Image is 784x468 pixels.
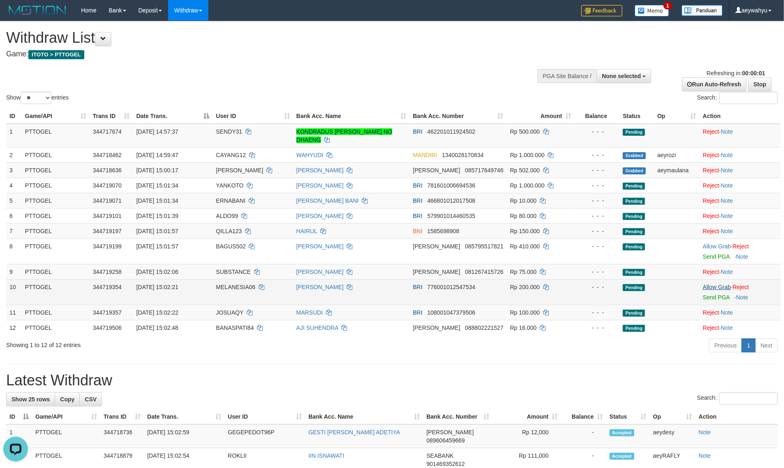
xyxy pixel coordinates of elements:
[623,243,645,250] span: Pending
[293,109,410,124] th: Bank Acc. Name: activate to sort column ascending
[3,3,28,28] button: Open LiveChat chat widget
[493,409,561,424] th: Amount: activate to sort column ascending
[224,424,305,448] td: GEGEPEDOT96P
[623,228,645,235] span: Pending
[578,197,617,205] div: - - -
[428,228,460,234] span: Copy 1585698908 to clipboard
[581,5,622,16] img: Feedback.jpg
[93,182,122,189] span: 344719070
[721,324,733,331] a: Note
[136,213,178,219] span: [DATE] 15:01:39
[296,243,344,250] a: [PERSON_NAME]
[216,128,243,135] span: SENDY31
[21,92,51,104] select: Showentries
[60,396,74,403] span: Copy
[133,109,213,124] th: Date Trans.: activate to sort column descending
[216,213,238,219] span: ALDO99
[682,5,723,16] img: panduan.png
[703,228,719,234] a: Reject
[296,309,323,316] a: MARSUDI
[623,284,645,291] span: Pending
[144,424,224,448] td: [DATE] 15:02:59
[136,309,178,316] span: [DATE] 15:02:22
[465,243,503,250] span: Copy 085795517821 to clipboard
[413,213,423,219] span: BRI
[296,228,317,234] a: HAIRUL
[465,269,503,275] span: Copy 081267415726 to clipboard
[703,167,719,174] a: Reject
[22,162,90,178] td: PTTOGEL
[703,243,731,250] a: Allow Grab
[733,243,749,250] a: Reject
[707,70,765,76] span: Refreshing in:
[696,409,778,424] th: Action
[721,197,733,204] a: Note
[296,167,344,174] a: [PERSON_NAME]
[93,197,122,204] span: 344719071
[510,128,540,135] span: Rp 500.000
[22,178,90,193] td: PTTOGEL
[423,409,493,424] th: Bank Acc. Number: activate to sort column ascending
[428,197,476,204] span: Copy 466801012017508 to clipboard
[703,324,719,331] a: Reject
[510,213,537,219] span: Rp 80.000
[136,324,178,331] span: [DATE] 15:02:48
[721,228,733,234] a: Note
[216,243,246,250] span: BAGUS502
[426,437,465,444] span: Copy 089606459669 to clipboard
[510,309,540,316] span: Rp 100.000
[136,128,178,135] span: [DATE] 14:57:37
[578,283,617,291] div: - - -
[136,152,178,158] span: [DATE] 14:59:47
[620,109,654,124] th: Status
[136,284,178,290] span: [DATE] 15:02:21
[748,77,772,91] a: Stop
[703,253,730,260] a: Send PGA
[682,77,747,91] a: Run Auto-Refresh
[93,284,122,290] span: 344719354
[623,310,645,317] span: Pending
[703,284,731,290] a: Allow Grab
[510,167,540,174] span: Rp 502.000
[413,167,460,174] span: [PERSON_NAME]
[6,109,22,124] th: ID
[22,223,90,239] td: PTTOGEL
[22,305,90,320] td: PTTOGEL
[654,162,700,178] td: aeymaulana
[623,152,646,159] span: Grabbed
[602,73,641,79] span: None selected
[6,162,22,178] td: 3
[6,50,514,58] h4: Game:
[79,392,102,406] a: CSV
[700,239,781,264] td: ·
[93,128,122,135] span: 344717674
[6,178,22,193] td: 4
[697,392,778,405] label: Search:
[700,279,781,305] td: ·
[93,324,122,331] span: 344719506
[6,92,69,104] label: Show entries
[6,338,321,349] div: Showing 1 to 12 of 12 entries
[578,268,617,276] div: - - -
[561,424,606,448] td: -
[703,309,719,316] a: Reject
[216,197,246,204] span: ERNABANI
[703,294,730,301] a: Send PGA
[442,152,483,158] span: Copy 1340028170834 to clipboard
[136,269,178,275] span: [DATE] 15:02:06
[465,324,503,331] span: Copy 088802221527 to clipboard
[6,392,55,406] a: Show 25 rows
[428,128,476,135] span: Copy 462201011924502 to clipboard
[6,30,514,46] h1: Withdraw List
[578,151,617,159] div: - - -
[700,208,781,223] td: ·
[308,429,400,436] a: GESTI [PERSON_NAME] ADETIYA
[296,128,392,143] a: KONDRADUS [PERSON_NAME] NO DHAENG
[93,213,122,219] span: 344719101
[700,109,781,124] th: Action
[93,309,122,316] span: 344719357
[721,182,733,189] a: Note
[216,228,242,234] span: QILLA123
[428,213,476,219] span: Copy 579901014460535 to clipboard
[623,213,645,220] span: Pending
